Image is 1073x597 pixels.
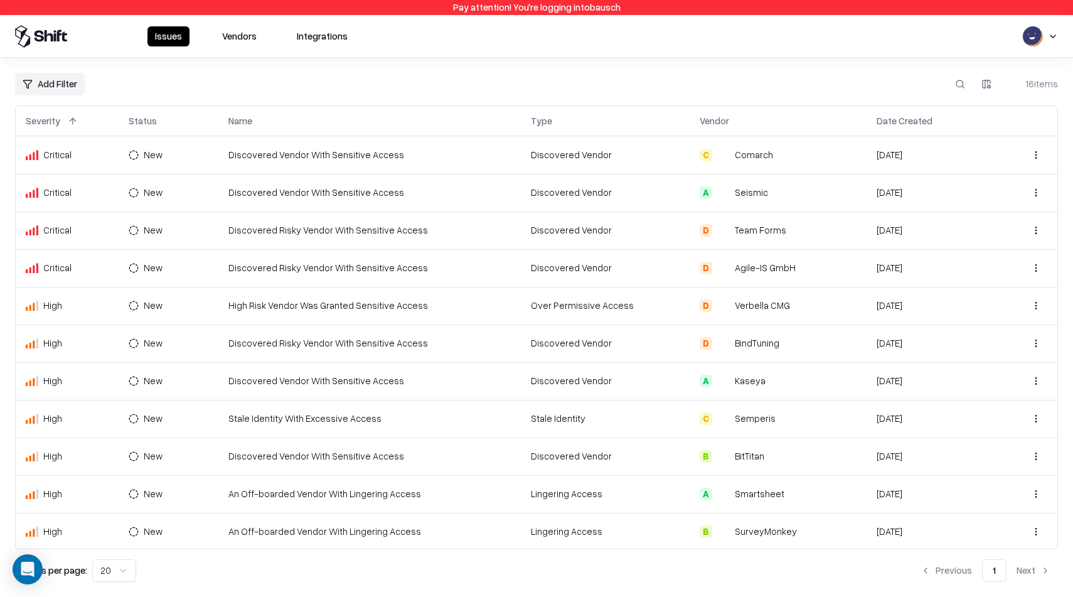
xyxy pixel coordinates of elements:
div: Open Intercom Messenger [13,554,43,584]
td: Discovered Vendor [521,362,690,400]
button: New [129,145,181,165]
td: Discovered Vendor With Sensitive Access [218,438,520,475]
button: New [129,220,181,240]
div: High [26,412,109,425]
div: High [26,374,109,387]
div: New [144,374,163,387]
div: New [144,223,163,237]
div: BitTitan [735,449,764,463]
img: Smartsheet [717,488,730,500]
div: High [26,449,109,463]
button: Issues [147,26,190,46]
div: SurveyMonkey [735,525,797,538]
div: High [26,525,109,538]
td: [DATE] [867,362,998,400]
button: New [129,258,181,278]
td: [DATE] [867,249,998,287]
div: Critical [26,261,109,274]
div: New [144,186,163,199]
div: Name [228,114,252,127]
nav: pagination [913,559,1058,582]
div: D [700,262,712,274]
div: High [26,299,109,312]
button: Add Filter [15,73,85,95]
div: C [700,149,712,161]
div: New [144,525,163,538]
div: New [144,412,163,425]
td: [DATE] [867,325,998,362]
div: Date Created [877,114,932,127]
div: High [26,487,109,500]
td: Over Permissive Access [521,287,690,325]
td: [DATE] [867,400,998,438]
div: Agile-IS GmbH [735,261,796,274]
div: New [144,449,163,463]
td: Lingering Access [521,513,690,551]
div: New [144,148,163,161]
div: Vendor [700,114,729,127]
div: D [700,299,712,312]
div: Critical [26,223,109,237]
button: New [129,371,181,391]
button: New [129,522,181,542]
img: BindTuning [717,337,730,350]
div: A [700,488,712,500]
td: [DATE] [867,287,998,325]
div: BindTuning [735,336,779,350]
button: Vendors [215,26,264,46]
td: [DATE] [867,212,998,249]
td: Discovered Vendor [521,174,690,212]
button: New [129,333,181,353]
img: Kaseya [717,375,730,387]
div: Type [531,114,552,127]
td: Discovered Vendor With Sensitive Access [218,174,520,212]
div: High [26,336,109,350]
img: BitTitan [717,450,730,463]
td: An Off-boarded Vendor With Lingering Access [218,513,520,551]
td: Discovered Vendor [521,249,690,287]
img: Semperis [717,412,730,425]
div: New [144,336,163,350]
div: Semperis [735,412,776,425]
button: New [129,296,181,316]
td: Stale Identity [521,400,690,438]
img: Team Forms [717,224,730,237]
td: Stale Identity With Excessive Access [218,400,520,438]
td: Lingering Access [521,475,690,513]
button: New [129,446,181,466]
td: [DATE] [867,174,998,212]
button: New [129,484,181,504]
div: Team Forms [735,223,786,237]
td: [DATE] [867,475,998,513]
img: SurveyMonkey [717,525,730,538]
td: Discovered Risky Vendor With Sensitive Access [218,325,520,362]
div: 16 items [1008,77,1058,90]
div: B [700,450,712,463]
td: [DATE] [867,513,998,551]
div: New [144,299,163,312]
td: Discovered Vendor [521,325,690,362]
div: New [144,261,163,274]
div: Seismic [735,186,768,199]
div: C [700,412,712,425]
td: Discovered Risky Vendor With Sensitive Access [218,249,520,287]
div: D [700,337,712,350]
td: [DATE] [867,438,998,475]
td: [DATE] [867,136,998,174]
div: Status [129,114,157,127]
p: Results per page: [15,564,87,577]
div: Severity [26,114,60,127]
td: Discovered Vendor [521,212,690,249]
div: A [700,375,712,387]
img: Seismic [717,186,730,199]
td: An Off-boarded Vendor With Lingering Access [218,475,520,513]
div: Smartsheet [735,487,784,500]
img: Verbella CMG [717,299,730,312]
td: High Risk Vendor Was Granted Sensitive Access [218,287,520,325]
button: Integrations [289,26,355,46]
td: Discovered Vendor With Sensitive Access [218,136,520,174]
td: Discovered Vendor With Sensitive Access [218,362,520,400]
img: Agile-IS GmbH [717,262,730,274]
div: Comarch [735,148,773,161]
td: Discovered Vendor [521,438,690,475]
